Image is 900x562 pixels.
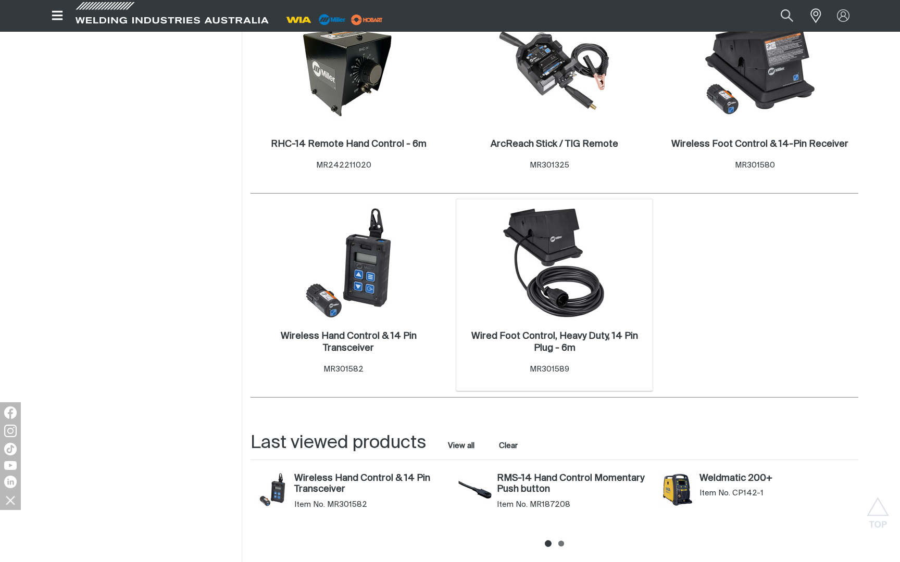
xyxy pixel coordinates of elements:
img: LinkedIn [4,476,17,488]
button: Search products [769,4,805,28]
img: Wired Foot Control, Heavy Duty, 14 Pin Plug - 6m [499,207,610,318]
h2: Wireless Hand Control & 14 Pin Transceiver [281,331,417,353]
img: ArcReach Stick / TIG Remote [498,15,610,126]
span: MR187208 [530,500,570,510]
article: Weldmatic 200+ (CP142-1) [656,470,858,519]
span: MR242211020 [316,161,371,169]
span: MR301582 [327,500,367,510]
h2: RHC-14 Remote Hand Control - 6m [271,139,427,149]
span: MR301589 [530,365,569,373]
a: miller [348,16,386,23]
img: RHC-14 Remote Hand Control - 6m [293,15,404,126]
button: Clear all last viewed products [496,439,520,453]
h2: Last viewed products [251,431,426,455]
a: RHC-14 Remote Hand Control - 6m [271,138,427,150]
span: MR301325 [530,161,569,169]
img: Wireless Hand Control & 14 Pin Transceiver [293,207,404,318]
h2: Wired Foot Control, Heavy Duty, 14 Pin Plug - 6m [471,331,638,353]
img: Weldmatic 200+ [661,473,694,506]
button: Scroll to top [866,497,890,520]
a: Wired Foot Control, Heavy Duty, 14 Pin Plug - 6m [461,330,647,354]
img: YouTube [4,461,17,470]
input: Product name or item number... [756,4,805,28]
span: MR301580 [735,161,775,169]
span: Item No. [294,500,325,510]
h2: ArcReach Stick / TIG Remote [491,139,618,149]
img: TikTok [4,443,17,455]
img: Instagram [4,425,17,437]
h2: Wireless Foot Control & 14-Pin Receiver [671,139,848,149]
a: Wireless Hand Control & 14 Pin Transceiver [294,473,448,495]
img: RMS-14 Hand Control Momentary Push button [458,473,492,506]
article: RMS-14 Hand Control Momentary Push button (MR187208) [453,470,656,519]
a: Wireless Foot Control & 14-Pin Receiver [671,138,848,150]
img: Wireless Foot Control & 14-Pin Receiver [704,15,816,126]
a: RMS-14 Hand Control Momentary Push button [497,473,651,495]
a: ArcReach Stick / TIG Remote [491,138,618,150]
span: CP142-1 [732,488,764,499]
span: Item No. [699,488,730,499]
a: Weldmatic 200+ [699,473,853,484]
img: Facebook [4,406,17,419]
img: miller [348,12,386,28]
a: View all last viewed products [448,441,474,451]
img: hide socials [2,491,19,509]
article: Wireless Hand Control & 14 Pin Transceiver (MR301582) [251,470,453,519]
span: Item No. [497,500,528,510]
span: MR301582 [323,365,364,373]
a: Wireless Hand Control & 14 Pin Transceiver [256,330,442,354]
img: Wireless Hand Control & 14 Pin Transceiver [256,473,289,506]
